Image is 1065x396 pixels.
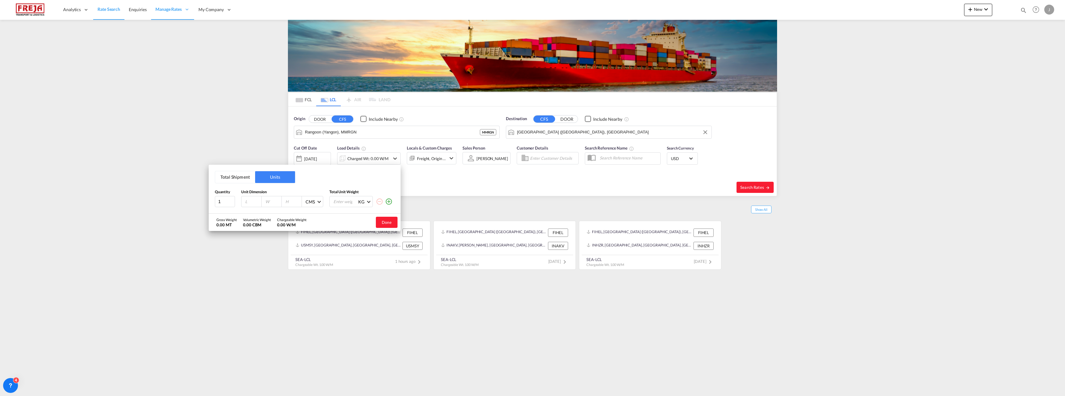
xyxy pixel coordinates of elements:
[216,217,237,222] div: Gross Weight
[245,199,261,204] input: L
[376,198,383,205] md-icon: icon-minus-circle-outline
[376,217,398,228] button: Done
[285,199,302,204] input: H
[277,217,306,222] div: Chargeable Weight
[215,189,235,195] div: Quantity
[333,196,358,207] input: Enter weight
[277,222,306,228] div: 0.00 W/M
[255,171,295,183] button: Units
[265,199,281,204] input: W
[243,217,271,222] div: Volumetric Weight
[385,198,393,205] md-icon: icon-plus-circle-outline
[306,199,315,204] div: CMS
[358,199,364,204] div: KG
[241,189,323,195] div: Unit Dimension
[216,222,237,228] div: 0.00 MT
[243,222,271,228] div: 0.00 CBM
[215,171,255,183] button: Total Shipment
[329,189,394,195] div: Total Unit Weight
[215,196,235,207] input: Qty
